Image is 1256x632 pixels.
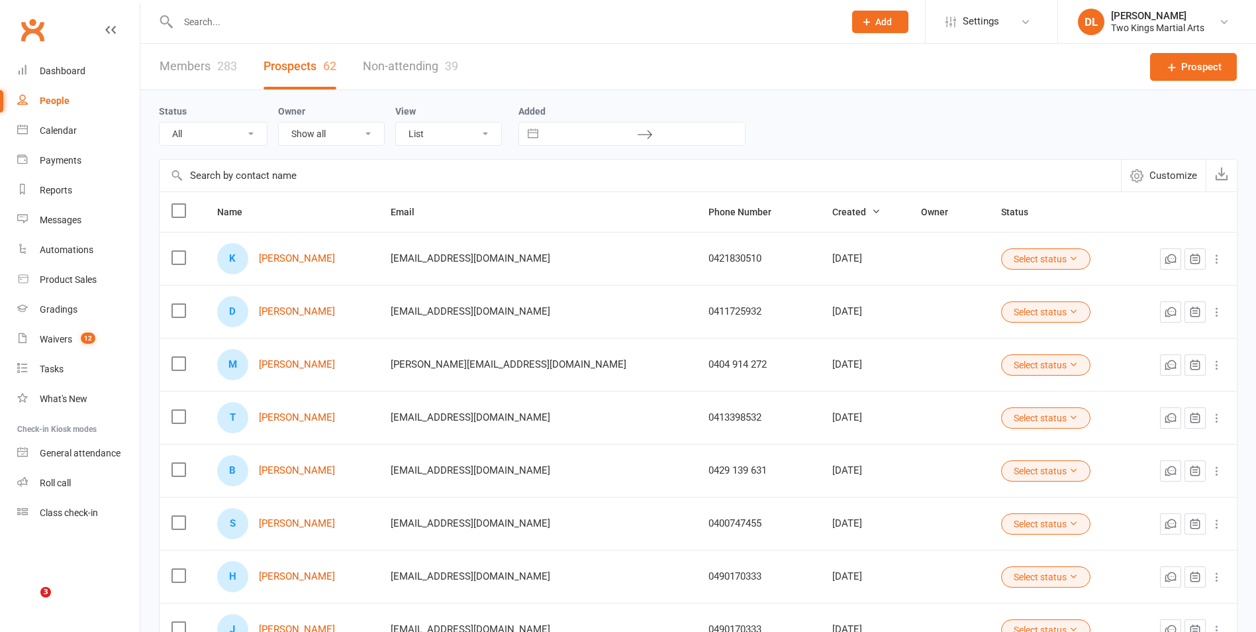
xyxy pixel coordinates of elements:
label: View [395,106,416,117]
a: Waivers 12 [17,325,140,354]
div: People [40,95,70,106]
a: Product Sales [17,265,140,295]
div: Koby [217,243,248,274]
div: [DATE] [832,412,897,423]
span: [EMAIL_ADDRESS][DOMAIN_NAME] [391,511,550,536]
a: People [17,86,140,116]
label: Added [518,106,746,117]
a: Automations [17,235,140,265]
div: Product Sales [40,274,97,285]
div: Reports [40,185,72,195]
input: Search... [174,13,835,31]
span: 12 [81,333,95,344]
div: Two Kings Martial Arts [1111,22,1204,34]
span: Name [217,207,257,217]
button: Select status [1001,566,1090,588]
a: Non-attending39 [363,44,458,89]
span: Email [391,207,429,217]
div: Calendar [40,125,77,136]
div: 0490170333 [708,571,808,582]
label: Status [159,106,187,117]
a: Members283 [160,44,237,89]
div: Damian [217,296,248,327]
div: Waivers [40,334,72,344]
input: Search by contact name [160,160,1121,191]
a: Clubworx [16,13,49,46]
a: [PERSON_NAME] [259,518,335,529]
a: [PERSON_NAME] [259,359,335,370]
div: [DATE] [832,359,897,370]
a: Prospect [1150,53,1237,81]
button: Email [391,204,429,220]
span: Prospect [1181,59,1222,75]
button: Select status [1001,460,1090,482]
a: [PERSON_NAME] [259,412,335,423]
div: Mason [217,349,248,380]
div: Class check-in [40,507,98,518]
div: [DATE] [832,253,897,264]
div: Hunter [217,561,248,592]
span: [EMAIL_ADDRESS][DOMAIN_NAME] [391,458,550,483]
a: Messages [17,205,140,235]
div: Sarah [217,508,248,539]
button: Phone Number [708,204,786,220]
div: General attendance [40,448,121,458]
div: 0429 139 631 [708,465,808,476]
div: [DATE] [832,518,897,529]
button: Interact with the calendar and add the check-in date for your trip. [521,123,545,145]
span: Settings [963,7,999,36]
button: Select status [1001,301,1090,323]
button: Name [217,204,257,220]
iframe: Intercom live chat [13,587,45,619]
button: Select status [1001,407,1090,429]
div: 39 [445,59,458,73]
div: 0404 914 272 [708,359,808,370]
div: Tasks [40,364,64,374]
span: Owner [921,207,963,217]
div: [DATE] [832,306,897,317]
div: [DATE] [832,465,897,476]
span: Customize [1149,168,1197,184]
span: [PERSON_NAME][EMAIL_ADDRESS][DOMAIN_NAME] [391,352,626,377]
button: Select status [1001,248,1090,270]
div: Dashboard [40,66,85,76]
a: Class kiosk mode [17,498,140,528]
a: Calendar [17,116,140,146]
a: [PERSON_NAME] [259,571,335,582]
div: DL [1078,9,1104,35]
label: Owner [278,106,305,117]
div: 0413398532 [708,412,808,423]
div: 62 [323,59,336,73]
a: Roll call [17,468,140,498]
div: 283 [217,59,237,73]
button: Select status [1001,513,1090,535]
a: Reports [17,176,140,205]
button: Status [1001,204,1043,220]
div: 0421830510 [708,253,808,264]
span: [EMAIL_ADDRESS][DOMAIN_NAME] [391,246,550,271]
button: Created [832,204,881,220]
span: Created [832,207,881,217]
a: [PERSON_NAME] [259,253,335,264]
span: Add [875,17,892,27]
div: 0411725932 [708,306,808,317]
div: Messages [40,215,81,225]
div: [PERSON_NAME] [1111,10,1204,22]
a: [PERSON_NAME] [259,306,335,317]
div: Billy [217,455,248,486]
span: Status [1001,207,1043,217]
div: Payments [40,155,81,166]
span: [EMAIL_ADDRESS][DOMAIN_NAME] [391,299,550,324]
a: Dashboard [17,56,140,86]
div: [DATE] [832,571,897,582]
a: General attendance kiosk mode [17,439,140,468]
a: Tasks [17,354,140,384]
a: Prospects62 [264,44,336,89]
button: Add [852,11,908,33]
a: Gradings [17,295,140,325]
div: What's New [40,394,87,404]
button: Owner [921,204,963,220]
a: What's New [17,384,140,414]
span: 3 [40,587,51,598]
a: [PERSON_NAME] [259,465,335,476]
